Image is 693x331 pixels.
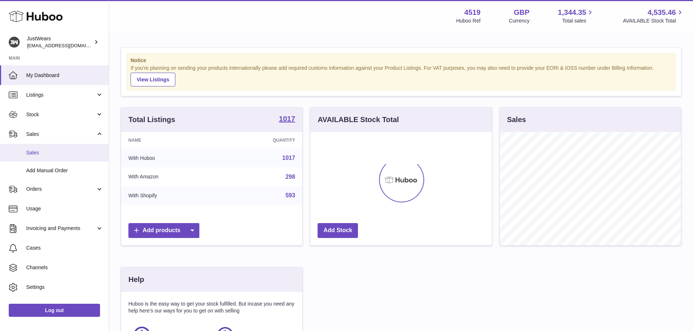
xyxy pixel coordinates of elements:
span: Orders [26,186,96,193]
span: Channels [26,264,103,271]
a: Log out [9,304,100,317]
img: internalAdmin-4519@internal.huboo.com [9,37,20,48]
strong: 1017 [279,115,295,122]
span: Invoicing and Payments [26,225,96,232]
span: Listings [26,92,96,98]
div: JustWears [27,35,92,49]
h3: Total Listings [128,115,175,125]
span: Cases [26,245,103,251]
span: My Dashboard [26,72,103,79]
span: [EMAIL_ADDRESS][DOMAIN_NAME] [27,43,107,48]
span: Settings [26,284,103,291]
strong: Notice [131,57,672,64]
strong: 4519 [464,8,481,17]
th: Name [121,132,220,149]
div: If you're planning on sending your products internationally please add required customs informati... [131,65,672,86]
span: AVAILABLE Stock Total [623,17,684,24]
strong: GBP [514,8,529,17]
span: 1,344.35 [558,8,586,17]
h3: AVAILABLE Stock Total [318,115,399,125]
p: Huboo is the easy way to get your stock fulfilled. But incase you need any help here's our ways f... [128,300,295,314]
a: 1017 [279,115,295,124]
a: View Listings [131,73,175,86]
span: Stock [26,111,96,118]
span: Usage [26,205,103,212]
span: 4,535.46 [648,8,676,17]
h3: Sales [507,115,526,125]
span: Total sales [562,17,594,24]
div: Huboo Ref [456,17,481,24]
a: Add products [128,223,199,238]
h3: Help [128,275,144,284]
td: With Amazon [121,167,220,186]
span: Add Manual Order [26,167,103,174]
span: Sales [26,131,96,138]
a: Add Stock [318,223,358,238]
span: Sales [26,149,103,156]
a: 1,344.35 Total sales [558,8,595,24]
a: 4,535.46 AVAILABLE Stock Total [623,8,684,24]
th: Quantity [220,132,303,149]
td: With Shopify [121,186,220,205]
td: With Huboo [121,149,220,167]
a: 1017 [282,155,295,161]
a: 298 [286,174,295,180]
div: Currency [509,17,530,24]
a: 593 [286,192,295,198]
